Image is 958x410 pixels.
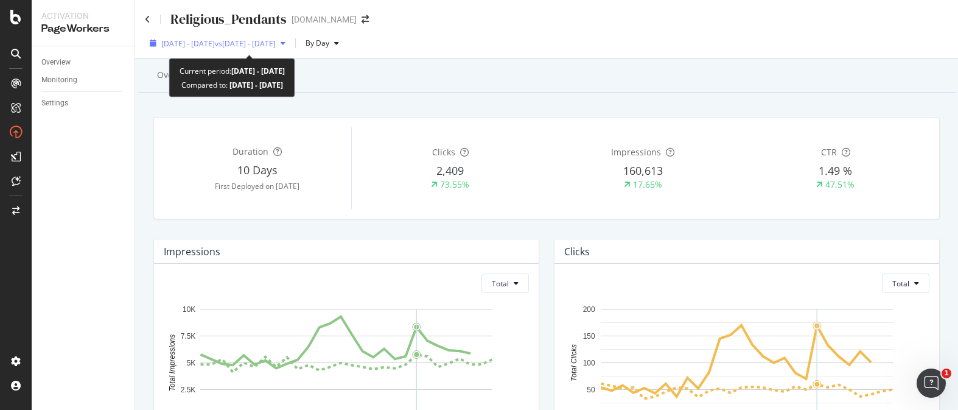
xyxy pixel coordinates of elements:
text: 100 [583,359,595,367]
div: PageWorkers [41,22,125,36]
div: Overview [157,69,195,81]
text: Total Clicks [570,344,578,381]
span: 10 Days [237,163,278,177]
span: Clicks [432,146,455,158]
div: Impressions [164,246,220,258]
div: arrow-right-arrow-left [362,15,369,24]
text: 2.5K [181,386,196,394]
a: Monitoring [41,74,126,87]
div: Current period: [180,64,285,78]
span: 2,409 [436,163,464,178]
text: 50 [587,386,595,394]
span: vs [DATE] - [DATE] [215,38,276,49]
text: Total Impressions [168,334,177,392]
div: First Deployed on [DATE] [164,181,351,191]
button: Total [481,274,529,293]
span: Total [492,278,509,289]
div: 47.51% [825,178,855,191]
text: 5K [187,359,196,367]
a: Click to go back [145,15,150,24]
span: Total [892,278,909,289]
b: [DATE] - [DATE] [228,80,283,90]
span: CTR [821,146,837,158]
div: Settings [41,97,68,110]
text: 200 [583,305,595,314]
text: 150 [583,332,595,341]
div: 17.65% [633,178,662,191]
div: Religious_Pendants [170,10,287,29]
div: [DOMAIN_NAME] [292,13,357,26]
b: [DATE] - [DATE] [231,66,285,76]
button: [DATE] - [DATE]vs[DATE] - [DATE] [145,34,290,53]
div: Clicks [564,246,590,258]
div: Monitoring [41,74,77,87]
span: By Day [301,38,329,48]
div: Overview [41,56,71,69]
div: 73.55% [440,178,469,191]
span: 1.49 % [819,163,852,178]
span: Impressions [611,146,661,158]
span: [DATE] - [DATE] [161,38,215,49]
text: 10K [183,305,195,314]
iframe: Intercom live chat [917,369,946,398]
span: 1 [942,369,951,378]
a: Settings [41,97,126,110]
span: 160,613 [623,163,663,178]
button: Total [882,274,929,293]
div: Activation [41,10,125,22]
text: 7.5K [181,332,196,341]
div: Compared to: [181,78,283,92]
span: Duration [233,146,268,157]
button: By Day [301,34,344,53]
a: Overview [41,56,126,69]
